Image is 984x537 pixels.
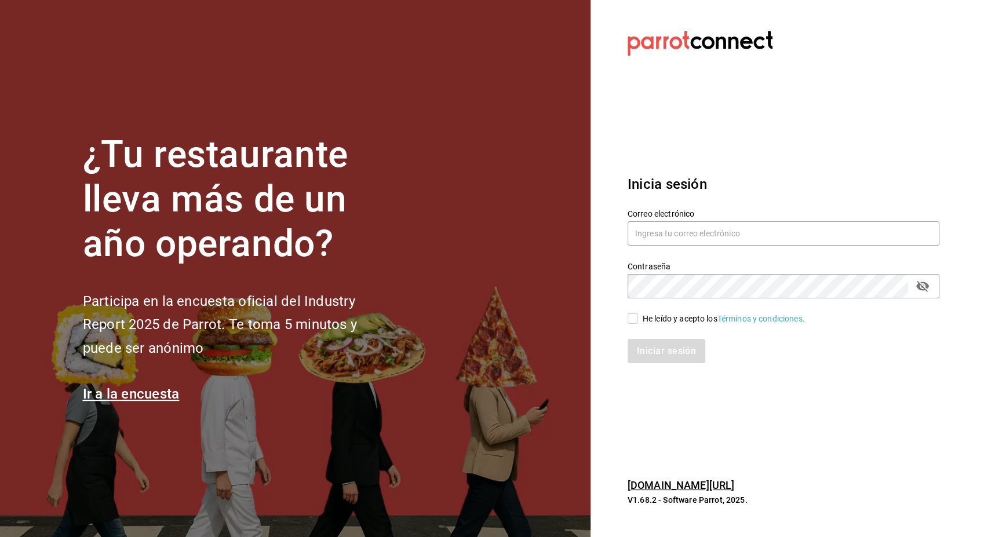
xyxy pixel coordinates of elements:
[913,276,932,296] button: Campo de contraseña
[628,174,939,195] h3: Inicia sesión
[628,262,939,271] label: Contraseña
[628,221,939,246] input: Ingresa tu correo electrónico
[628,494,939,506] p: V1.68.2 - Software Parrot, 2025.
[83,290,396,360] h2: Participa en la encuesta oficial del Industry Report 2025 de Parrot. Te toma 5 minutos y puede se...
[628,210,939,218] label: Correo electrónico
[628,479,734,491] a: [DOMAIN_NAME][URL]
[83,133,396,266] h1: ¿Tu restaurante lleva más de un año operando?
[643,313,805,325] div: He leído y acepto los
[83,386,180,402] a: Ir a la encuesta
[717,314,805,323] a: Términos y condiciones.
